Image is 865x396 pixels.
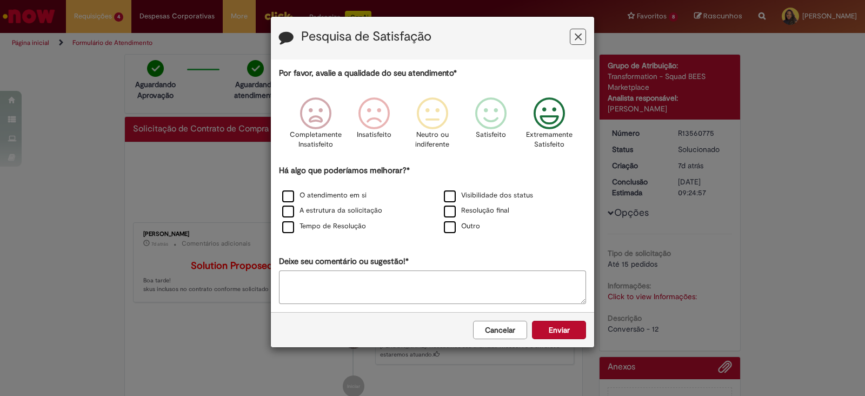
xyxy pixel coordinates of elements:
div: Extremamente Satisfeito [522,89,577,163]
label: Pesquisa de Satisfação [301,30,431,44]
label: O atendimento em si [282,190,367,201]
p: Completamente Insatisfeito [290,130,342,150]
label: A estrutura da solicitação [282,206,382,216]
button: Cancelar [473,321,527,339]
p: Insatisfeito [357,130,391,140]
label: Resolução final [444,206,509,216]
label: Visibilidade dos status [444,190,533,201]
label: Outro [444,221,480,232]
div: Há algo que poderíamos melhorar?* [279,165,586,235]
div: Insatisfeito [347,89,402,163]
label: Por favor, avalie a qualidade do seu atendimento* [279,68,457,79]
label: Tempo de Resolução [282,221,366,232]
div: Satisfeito [463,89,518,163]
button: Enviar [532,321,586,339]
label: Deixe seu comentário ou sugestão!* [279,256,409,267]
p: Neutro ou indiferente [413,130,452,150]
p: Satisfeito [476,130,506,140]
div: Neutro ou indiferente [405,89,460,163]
div: Completamente Insatisfeito [288,89,343,163]
p: Extremamente Satisfeito [526,130,573,150]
